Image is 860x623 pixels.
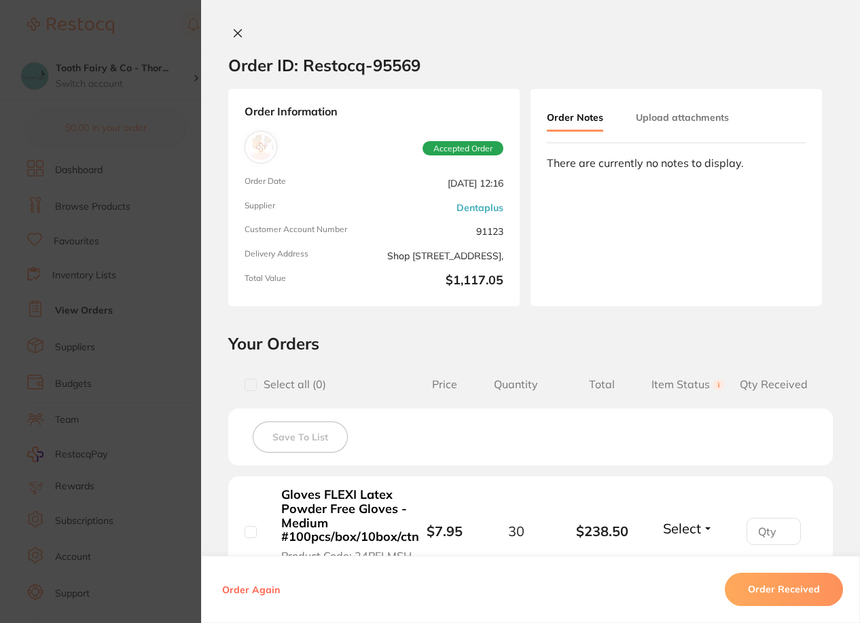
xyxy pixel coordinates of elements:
a: Dentaplus [456,202,503,213]
strong: Order Information [245,105,503,120]
button: Select [659,520,717,537]
span: [DATE] 12:16 [380,176,504,190]
span: Total [559,378,645,391]
span: Quantity [473,378,559,391]
b: $1,117.05 [380,273,504,290]
button: Order Received [725,573,843,606]
span: Accepted Order [423,141,503,156]
span: 30 [508,523,524,539]
span: Product Code: 24PFLMSH-M [281,550,419,575]
b: Gloves FLEXI Latex Powder Free Gloves - Medium #100pcs/box/10box/ctn [281,488,419,544]
b: $7.95 [427,523,463,540]
button: Order Again [218,584,284,596]
button: Upload attachments [636,105,729,130]
span: Order Date [245,176,369,190]
span: Customer Account Number [245,225,369,238]
button: Gloves FLEXI Latex Powder Free Gloves - Medium #100pcs/box/10box/ctn Product Code: 24PFLMSH-M [277,487,423,575]
input: Qty [747,518,801,545]
span: Total Value [245,273,369,290]
span: Delivery Address [245,249,369,263]
b: $238.50 [559,523,645,539]
span: Shop [STREET_ADDRESS], [380,249,504,263]
span: Supplier [245,201,369,214]
h2: Order ID: Restocq- 95569 [228,55,420,75]
h2: Your Orders [228,333,833,354]
button: Order Notes [547,105,603,132]
span: Qty Received [731,378,817,391]
img: Dentaplus [248,134,274,160]
span: Price [416,378,473,391]
button: Save To List [253,421,348,453]
span: Select all ( 0 ) [257,378,326,391]
span: Item Status [645,378,730,391]
div: There are currently no notes to display. [547,157,806,169]
span: 91123 [380,225,504,238]
span: Select [663,520,701,537]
